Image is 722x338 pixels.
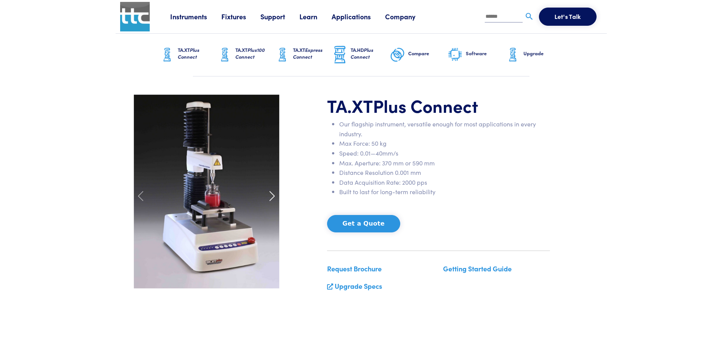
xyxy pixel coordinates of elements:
h6: TA.HD [351,47,390,60]
a: Upgrade [505,34,563,76]
a: TA.HDPlus Connect [332,34,390,76]
h6: TA.XT [178,47,217,60]
a: Request Brochure [327,264,382,273]
h6: TA.XT [293,47,332,60]
h1: TA.XT [327,95,550,117]
img: ta-xt-graphic.png [217,45,232,64]
img: carousel-ta-xt-plus-bloom.jpg [134,95,279,288]
span: Plus Connect [373,93,478,117]
li: Speed: 0.01—40mm/s [339,148,550,158]
h6: Software [466,50,505,57]
h6: Upgrade [523,50,563,57]
button: Get a Quote [327,215,400,232]
a: Fixtures [221,12,260,21]
li: Max. Aperture: 370 mm or 590 mm [339,158,550,168]
button: Let's Talk [539,8,597,26]
a: Instruments [170,12,221,21]
a: TA.XTExpress Connect [275,34,332,76]
a: Upgrade Specs [335,281,382,291]
h6: TA.XT [235,47,275,60]
span: Plus Connect [351,46,373,60]
img: compare-graphic.png [390,45,405,64]
li: Distance Resolution 0.001 mm [339,168,550,178]
a: Software [448,34,505,76]
li: Data Acquisition Rate: 2000 pps [339,178,550,187]
span: Express Connect [293,46,323,60]
a: Company [385,12,430,21]
a: Learn [299,12,332,21]
a: TA.XTPlus100 Connect [217,34,275,76]
img: ttc_logo_1x1_v1.0.png [120,2,150,31]
img: software-graphic.png [448,47,463,63]
a: TA.XTPlus Connect [160,34,217,76]
h6: Compare [408,50,448,57]
img: ta-xt-graphic.png [275,45,290,64]
a: Support [260,12,299,21]
a: Getting Started Guide [443,264,512,273]
img: ta-xt-graphic.png [505,45,520,64]
img: ta-xt-graphic.png [160,45,175,64]
span: Plus Connect [178,46,199,60]
a: Applications [332,12,385,21]
li: Max Force: 50 kg [339,139,550,148]
img: ta-hd-graphic.png [332,45,348,65]
span: Plus100 Connect [235,46,265,60]
li: Our flagship instrument, versatile enough for most applications in every industry. [339,119,550,139]
a: Compare [390,34,448,76]
li: Built to last for long-term reliability [339,187,550,197]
